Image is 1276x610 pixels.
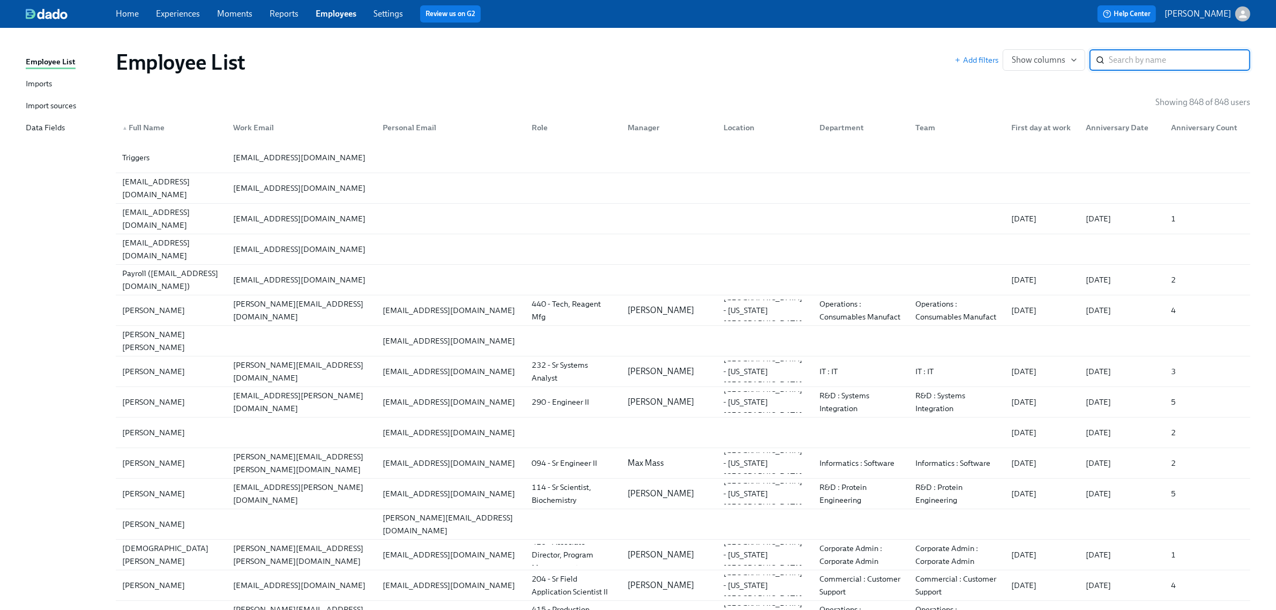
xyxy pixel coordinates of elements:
a: [PERSON_NAME][PERSON_NAME][EMAIL_ADDRESS][PERSON_NAME][DOMAIN_NAME][EMAIL_ADDRESS][DOMAIN_NAME]09... [116,448,1250,479]
div: [DATE] [1007,273,1077,286]
div: [DATE] [1007,457,1077,470]
div: [EMAIL_ADDRESS][DOMAIN_NAME] [378,426,524,439]
a: Payroll ([EMAIL_ADDRESS][DOMAIN_NAME])[EMAIL_ADDRESS][DOMAIN_NAME][DATE][DATE]2 [116,265,1250,295]
div: IT : IT [911,365,1003,378]
div: [EMAIL_ADDRESS][DOMAIN_NAME] [229,273,374,286]
a: dado [26,9,116,19]
div: [DEMOGRAPHIC_DATA][PERSON_NAME] [118,542,225,568]
div: [EMAIL_ADDRESS][DOMAIN_NAME] [229,182,374,195]
div: R&D : Protein Engineering [911,481,1003,507]
div: Informatics : Software [911,457,1003,470]
div: [EMAIL_ADDRESS][PERSON_NAME][DOMAIN_NAME] [229,389,374,415]
button: Show columns [1003,49,1085,71]
div: [PERSON_NAME][EMAIL_ADDRESS][PERSON_NAME][DOMAIN_NAME][EMAIL_ADDRESS][DOMAIN_NAME]114 - Sr Scient... [116,479,1250,509]
div: Manager [623,121,715,134]
div: [DATE] [1007,304,1077,317]
div: [DATE] [1081,457,1162,470]
div: [EMAIL_ADDRESS][DOMAIN_NAME] [378,548,524,561]
div: [PERSON_NAME] [118,518,225,531]
div: [PERSON_NAME] [118,365,225,378]
div: [DATE] [1081,396,1162,408]
div: 114 - Sr Scientist, Biochemistry [528,481,620,507]
input: Search by name [1109,49,1250,71]
a: Reports [270,9,299,19]
div: Team [911,121,1003,134]
div: [PERSON_NAME][PERSON_NAME][EMAIL_ADDRESS][DOMAIN_NAME][EMAIL_ADDRESS][DOMAIN_NAME]232 - Sr System... [116,356,1250,386]
div: [EMAIL_ADDRESS][DOMAIN_NAME] [118,206,225,232]
div: [PERSON_NAME][PERSON_NAME][EMAIL_ADDRESS][DOMAIN_NAME][EMAIL_ADDRESS][DOMAIN_NAME]440 - Tech, Rea... [116,295,1250,325]
div: [EMAIL_ADDRESS][DOMAIN_NAME][EMAIL_ADDRESS][DOMAIN_NAME] [116,173,1250,203]
p: [PERSON_NAME] [628,488,711,500]
div: Informatics : Software [815,457,907,470]
div: 2 [1167,457,1248,470]
a: [DEMOGRAPHIC_DATA][PERSON_NAME][PERSON_NAME][EMAIL_ADDRESS][PERSON_NAME][DOMAIN_NAME][EMAIL_ADDRE... [116,540,1250,570]
div: 4 [1167,579,1248,592]
p: [PERSON_NAME] [628,366,711,377]
div: First day at work [1003,117,1077,138]
div: Department [811,117,907,138]
a: Employee List [26,56,107,69]
button: Add filters [954,55,998,65]
div: [DATE] [1081,426,1162,439]
a: [PERSON_NAME] [PERSON_NAME][EMAIL_ADDRESS][DOMAIN_NAME] [116,326,1250,356]
div: [EMAIL_ADDRESS][DOMAIN_NAME][EMAIL_ADDRESS][DOMAIN_NAME] [116,234,1250,264]
div: [PERSON_NAME] [118,487,225,500]
div: [PERSON_NAME][EMAIL_ADDRESS][DOMAIN_NAME] [229,297,374,323]
div: Commercial : Customer Support [815,572,907,598]
img: dado [26,9,68,19]
div: Corporate Admin : Corporate Admin [911,542,1003,568]
div: ▲Full Name [118,117,225,138]
div: 440 - Tech, Reagent Mfg [528,297,620,323]
p: [PERSON_NAME] [628,396,711,408]
div: [PERSON_NAME] [PERSON_NAME] [118,328,225,354]
a: [PERSON_NAME][EMAIL_ADDRESS][DOMAIN_NAME][DATE][DATE]2 [116,418,1250,448]
div: [PERSON_NAME][PERSON_NAME][EMAIL_ADDRESS][DOMAIN_NAME] [116,509,1250,539]
span: Help Center [1103,9,1151,19]
div: [GEOGRAPHIC_DATA] [GEOGRAPHIC_DATA] - [US_STATE] [GEOGRAPHIC_DATA]-[GEOGRAPHIC_DATA] [719,523,811,587]
div: Commercial : Customer Support [911,572,1003,598]
div: 4 [1167,304,1248,317]
div: Role [528,121,620,134]
a: [PERSON_NAME][EMAIL_ADDRESS][PERSON_NAME][DOMAIN_NAME][EMAIL_ADDRESS][DOMAIN_NAME]290 - Engineer ... [116,387,1250,418]
div: [DATE] [1007,487,1077,500]
button: Review us on G2 [420,5,481,23]
div: Full Name [118,121,225,134]
span: ▲ [122,125,128,131]
div: [EMAIL_ADDRESS][DOMAIN_NAME] [378,334,524,347]
div: Operations : Consumables Manufact [815,297,907,323]
div: [PERSON_NAME][EMAIL_ADDRESS][DOMAIN_NAME] [229,359,374,384]
div: [DATE] [1081,579,1162,592]
div: 1 [1167,548,1248,561]
div: 426 - Associate Director, Program Management [528,535,620,574]
div: [PERSON_NAME][PERSON_NAME][EMAIL_ADDRESS][PERSON_NAME][DOMAIN_NAME][EMAIL_ADDRESS][DOMAIN_NAME]09... [116,448,1250,478]
div: [PERSON_NAME] [118,457,225,470]
p: [PERSON_NAME] [628,579,711,591]
div: [EMAIL_ADDRESS][DOMAIN_NAME] [229,212,374,225]
div: [EMAIL_ADDRESS][DOMAIN_NAME] [378,365,524,378]
div: [PERSON_NAME] [118,396,225,408]
a: Import sources [26,100,107,113]
a: [PERSON_NAME][PERSON_NAME][EMAIL_ADDRESS][DOMAIN_NAME][EMAIL_ADDRESS][DOMAIN_NAME]440 - Tech, Rea... [116,295,1250,326]
p: Showing 848 of 848 users [1155,96,1250,108]
div: [GEOGRAPHIC_DATA] [GEOGRAPHIC_DATA] - [US_STATE] [GEOGRAPHIC_DATA]-[GEOGRAPHIC_DATA] [719,278,811,343]
div: Corporate Admin : Corporate Admin [815,542,907,568]
span: Show columns [1012,55,1076,65]
div: Manager [619,117,715,138]
div: [DATE] [1007,426,1077,439]
div: [EMAIL_ADDRESS][DOMAIN_NAME] [118,175,225,201]
button: Help Center [1098,5,1156,23]
div: Personal Email [374,117,524,138]
div: [GEOGRAPHIC_DATA] [GEOGRAPHIC_DATA] - [US_STATE] [GEOGRAPHIC_DATA]-[GEOGRAPHIC_DATA] [719,431,811,495]
a: Home [116,9,139,19]
div: [EMAIL_ADDRESS][PERSON_NAME][DOMAIN_NAME] [229,481,374,507]
p: [PERSON_NAME] [1165,8,1231,20]
div: [PERSON_NAME] [118,426,225,439]
div: [DATE] [1081,273,1162,286]
div: 5 [1167,396,1248,408]
div: 5 [1167,487,1248,500]
div: [DATE] [1007,579,1077,592]
div: 290 - Engineer II [528,396,620,408]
